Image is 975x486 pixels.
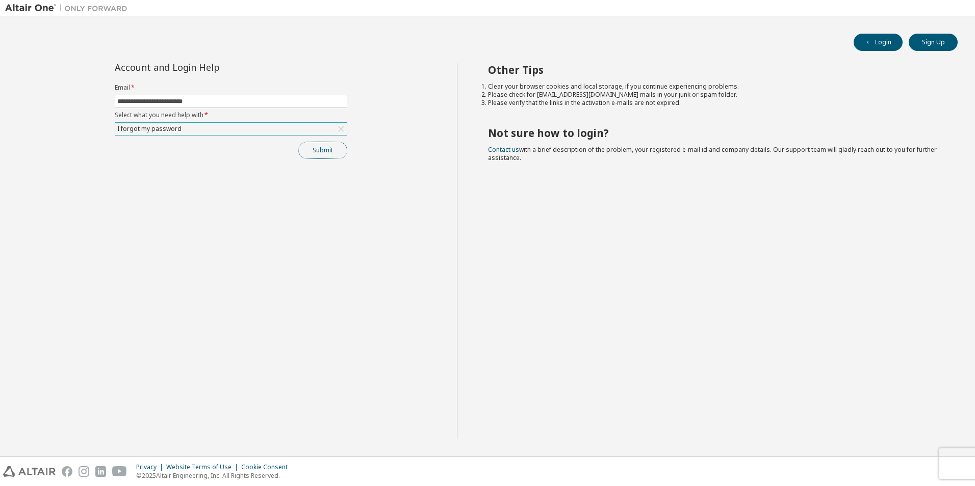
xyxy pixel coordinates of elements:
[298,142,347,159] button: Submit
[112,466,127,477] img: youtube.svg
[488,126,940,140] h2: Not sure how to login?
[79,466,89,477] img: instagram.svg
[62,466,72,477] img: facebook.svg
[909,34,958,51] button: Sign Up
[854,34,903,51] button: Login
[488,145,937,162] span: with a brief description of the problem, your registered e-mail id and company details. Our suppo...
[115,123,347,135] div: I forgot my password
[488,145,519,154] a: Contact us
[95,466,106,477] img: linkedin.svg
[115,111,347,119] label: Select what you need help with
[3,466,56,477] img: altair_logo.svg
[488,83,940,91] li: Clear your browser cookies and local storage, if you continue experiencing problems.
[115,63,301,71] div: Account and Login Help
[136,463,166,471] div: Privacy
[116,123,183,134] div: I forgot my password
[488,63,940,76] h2: Other Tips
[488,99,940,107] li: Please verify that the links in the activation e-mails are not expired.
[488,91,940,99] li: Please check for [EMAIL_ADDRESS][DOMAIN_NAME] mails in your junk or spam folder.
[136,471,294,480] p: © 2025 Altair Engineering, Inc. All Rights Reserved.
[5,3,133,13] img: Altair One
[241,463,294,471] div: Cookie Consent
[115,84,347,92] label: Email
[166,463,241,471] div: Website Terms of Use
